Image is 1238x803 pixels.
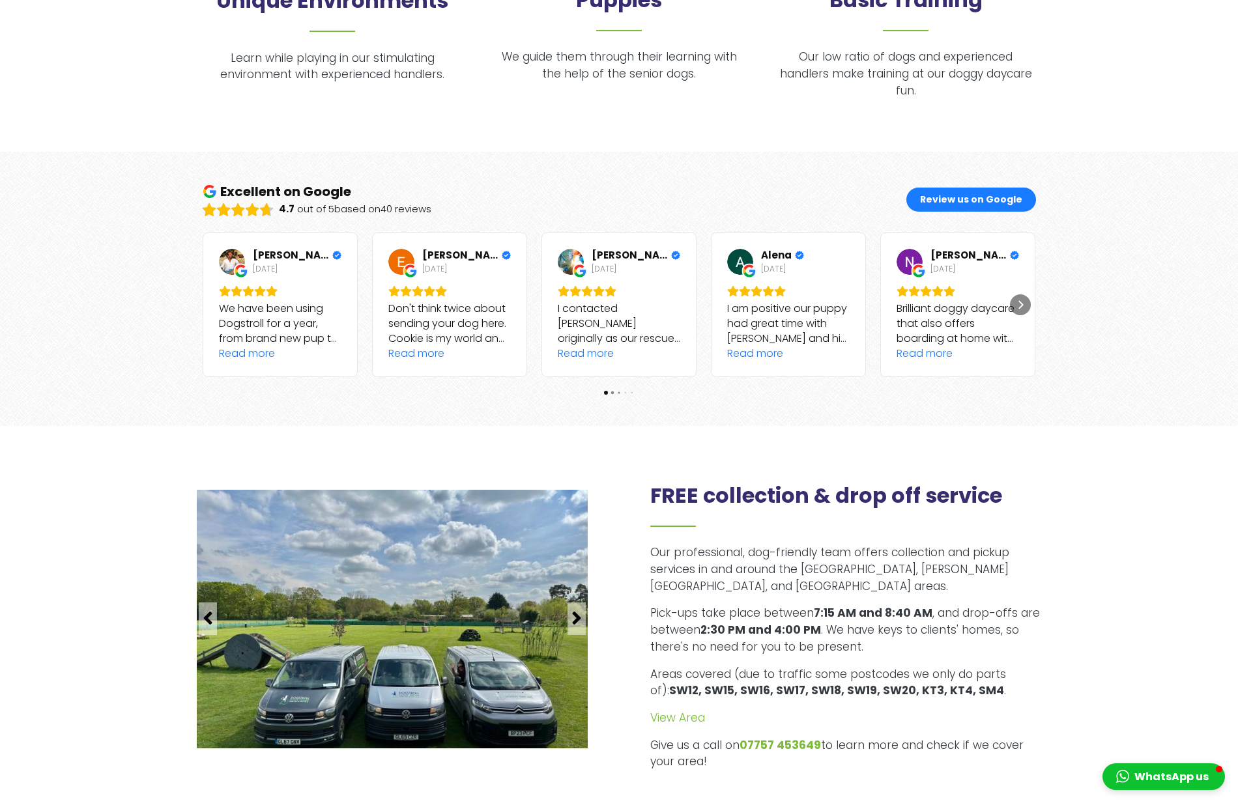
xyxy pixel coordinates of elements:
[253,249,329,261] span: [PERSON_NAME]
[422,264,447,274] div: [DATE]
[558,249,584,275] img: Victoria Kirby
[650,605,1041,655] p: Pick-ups take place between , and drop-offs are between . We have keys to clients' homes, so ther...
[558,285,680,297] div: Rating: 5.0 out of 5
[761,249,804,261] a: Review by Alena
[491,49,747,82] p: We guide them through their learning with the help of the senior dogs.
[388,346,444,361] div: Read more
[1102,763,1225,790] button: WhatsApp us
[897,285,1019,297] div: Rating: 5.0 out of 5
[650,710,705,726] a: View Area
[778,49,1033,99] p: Our low ratio of dogs and experienced handlers make training at our doggy daycare fun.
[253,249,341,261] a: Review by Christopher Potter
[388,249,414,275] img: Emma-Lily Hamilton
[897,346,953,361] div: Read more
[650,737,1041,770] p: Give us a call on to learn more and check if we cover your area!
[279,203,295,215] div: 4.7
[558,301,680,346] div: I contacted [PERSON_NAME] originally as our rescue dog has a disabled front leg so is essentially...
[650,666,1041,699] p: Areas covered (due to traffic some postcodes we only do parts of): .
[388,249,414,275] a: View on Google
[671,251,680,260] div: Verified Customer
[592,249,680,261] a: Review by Victoria Kirby
[650,483,1041,528] h2: FREE collection & drop off service
[219,301,341,346] div: We have been using Dogstroll for a year, from brand new pup to [DEMOGRAPHIC_DATA]. Dogstroll has ...
[1010,294,1031,315] div: Next
[761,264,786,274] div: [DATE]
[592,249,668,261] span: [PERSON_NAME]
[727,249,753,275] img: Alena
[219,285,341,297] div: Rating: 5.0 out of 5
[740,737,821,753] a: 07757 453649
[202,232,1036,378] div: Carousel
[930,249,1019,261] a: Review by Nora Seneviratne
[650,544,1041,595] p: Our professional, dog-friendly team offers collection and pickup services in and around the [GEOG...
[388,285,511,297] div: Rating: 5.0 out of 5
[253,264,278,274] div: [DATE]
[202,203,274,217] div: Rating: 4.7 out of 5
[727,346,783,361] div: Read more
[930,249,1007,261] span: [PERSON_NAME]
[279,203,431,217] div: out of 5 based on 40 reviews
[727,285,850,297] div: Rating: 5.0 out of 5
[814,605,932,621] strong: 7:15 AM and 8:40 AM
[219,249,245,275] img: Christopher Potter
[502,251,511,260] div: Verified Customer
[197,490,588,748] img: Pick up and drop off from your home
[669,683,1004,698] strong: SW12, SW15, SW16, SW17, SW18, SW19, SW20, KT3, KT4, SM4
[727,301,850,346] div: I am positive our puppy had great time with [PERSON_NAME] and his team. From the start she was tr...
[279,203,295,215] div: Rating: 4.7 out of 5
[897,249,923,275] a: View on Google
[422,249,511,261] a: Review by Emma-Lily Hamilton
[920,193,1022,205] span: Review us on Google
[1010,251,1019,260] div: Verified Customer
[388,301,511,346] div: Don't think twice about sending your dog here. Cookie is my world and anyone who is a paw parent ...
[332,251,341,260] div: Verified Customer
[220,183,351,200] div: Excellent on Google
[592,264,616,274] div: [DATE]
[906,188,1036,211] button: Review us on Google
[897,249,923,275] img: Nora Seneviratne
[930,264,955,274] div: [DATE]
[558,249,584,275] a: View on Google
[558,346,614,361] div: Read more
[207,294,228,315] div: Previous
[761,249,792,261] span: Alena
[795,251,804,260] div: Verified Customer
[422,249,498,261] span: [PERSON_NAME]
[219,249,245,275] a: View on Google
[219,346,275,361] div: Read more
[727,249,753,275] a: View on Google
[205,50,460,83] p: Learn while playing in our stimulating environment with experienced handlers.
[897,301,1019,346] div: Brilliant doggy daycare that also offers boarding at home with one of the team for when you go on...
[700,622,821,638] strong: 2:30 PM and 4:00 PM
